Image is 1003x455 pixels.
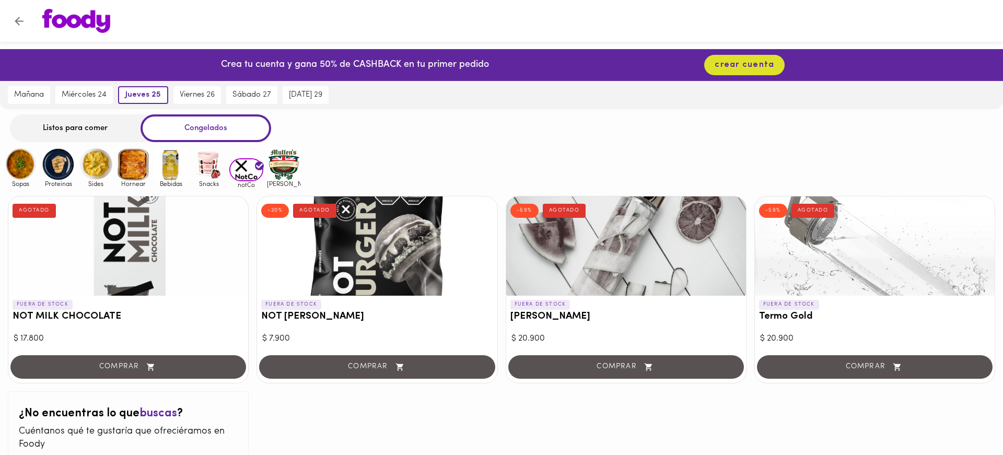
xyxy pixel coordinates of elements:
[267,147,301,181] img: mullens
[173,86,221,104] button: viernes 26
[759,311,990,322] h3: Termo Gold
[116,180,150,187] span: Hornear
[13,311,244,322] h3: NOT MILK CHOCOLATE
[261,300,321,309] p: FUERA DE STOCK
[192,147,226,181] img: Snacks
[13,300,73,309] p: FUERA DE STOCK
[293,204,336,217] div: AGOTADO
[261,204,289,217] div: -20%
[8,86,50,104] button: mañana
[261,311,493,322] h3: NOT [PERSON_NAME]
[510,204,539,217] div: -59%
[79,180,113,187] span: Sides
[510,311,742,322] h3: [PERSON_NAME]
[41,180,75,187] span: Proteinas
[14,90,44,100] span: mañana
[791,204,835,217] div: AGOTADO
[755,196,995,296] div: Termo Gold
[283,86,329,104] button: [DATE] 29
[759,300,819,309] p: FUERA DE STOCK
[232,90,271,100] span: sábado 27
[118,86,168,104] button: jueves 25
[267,180,301,187] span: [PERSON_NAME]
[10,114,141,142] div: Listos para comer
[221,59,489,72] p: Crea tu cuenta y gana 50% de CASHBACK en tu primer pedido
[141,114,271,142] div: Congelados
[139,407,177,419] span: buscas
[760,333,989,345] div: $ 20.900
[42,9,110,33] img: logo.png
[942,394,993,445] iframe: Messagebird Livechat Widget
[154,180,188,187] span: Bebidas
[125,90,161,100] span: jueves 25
[226,86,277,104] button: sábado 27
[13,204,56,217] div: AGOTADO
[257,196,497,296] div: NOT BURGER
[715,60,774,70] span: crear cuenta
[506,196,746,296] div: Termo Rosé
[55,86,113,104] button: miércoles 24
[41,147,75,181] img: Proteinas
[229,181,263,188] span: notCo
[4,147,38,181] img: Sopas
[289,90,322,100] span: [DATE] 29
[4,180,38,187] span: Sopas
[510,300,570,309] p: FUERA DE STOCK
[79,147,113,181] img: Sides
[19,425,238,452] p: Cuéntanos qué te gustaría que ofreciéramos en Foody
[192,180,226,187] span: Snacks
[180,90,215,100] span: viernes 26
[116,147,150,181] img: Hornear
[154,147,188,181] img: Bebidas
[262,333,492,345] div: $ 7.900
[19,407,238,420] h2: ¿No encuentras lo que ?
[6,8,32,34] button: Volver
[62,90,107,100] span: miércoles 24
[229,158,263,182] img: notCo
[511,333,741,345] div: $ 20.900
[759,204,787,217] div: -59%
[704,55,785,75] button: crear cuenta
[8,196,248,296] div: NOT MILK CHOCOLATE
[14,333,243,345] div: $ 17.800
[543,204,586,217] div: AGOTADO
